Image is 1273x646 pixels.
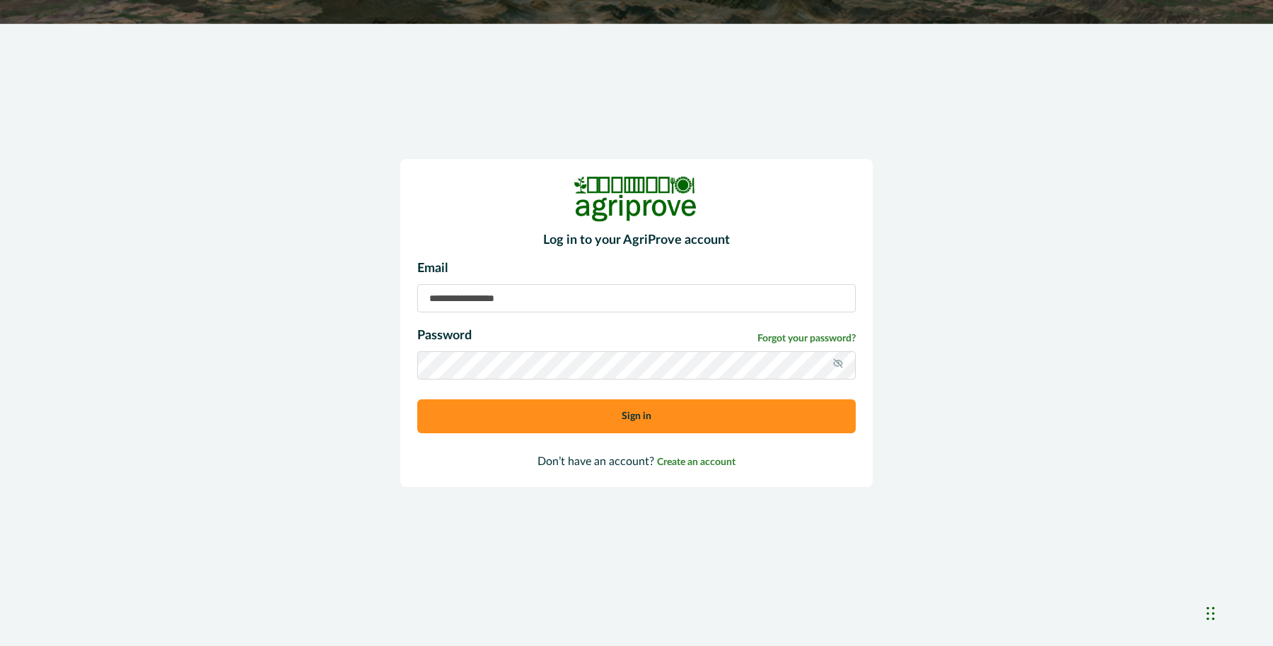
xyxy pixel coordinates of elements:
a: Forgot your password? [757,331,856,346]
p: Email [417,259,856,278]
span: Create an account [657,457,736,467]
img: Logo Image [573,176,700,222]
p: Don’t have an account? [417,453,856,470]
iframe: Chat Widget [1202,578,1273,646]
div: Drag [1207,592,1215,635]
p: Password [417,327,472,346]
h2: Log in to your AgriProve account [417,233,856,249]
button: Sign in [417,399,856,433]
a: Create an account [657,456,736,467]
